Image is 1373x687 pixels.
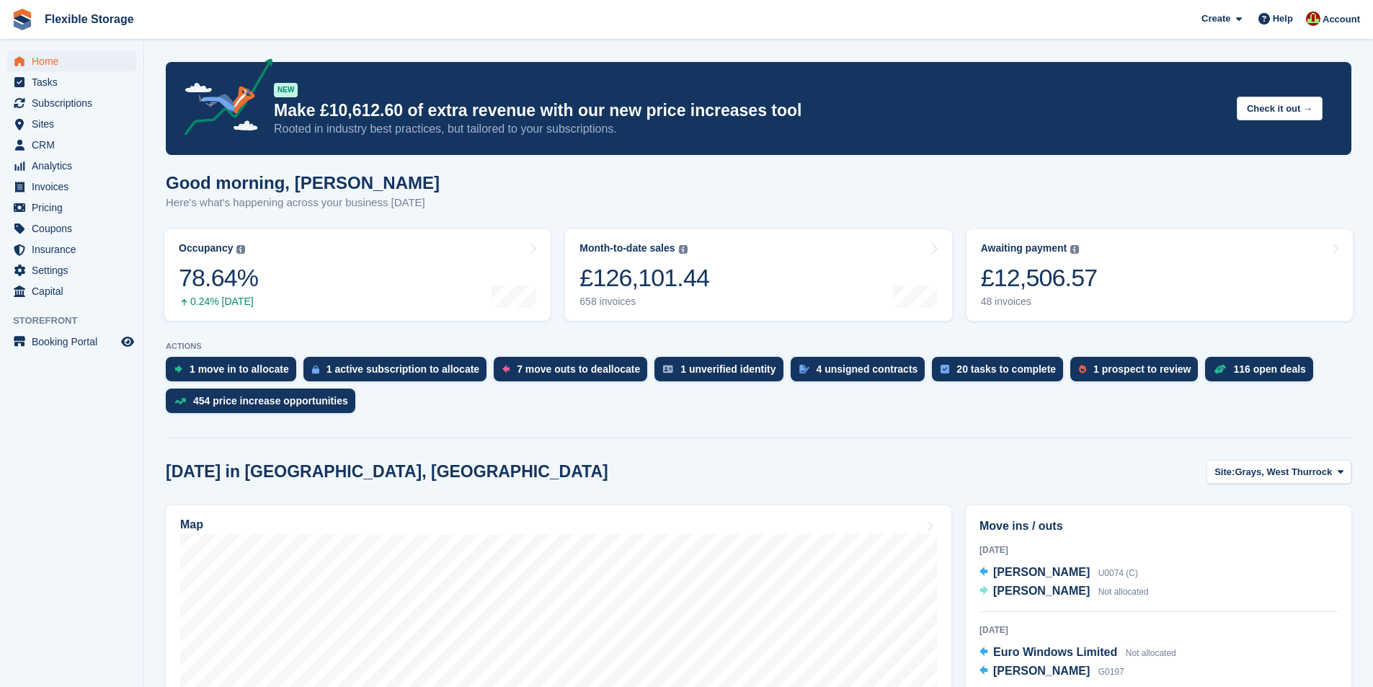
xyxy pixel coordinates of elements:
[1235,465,1332,479] span: Grays, West Thurrock
[7,281,136,301] a: menu
[164,229,551,321] a: Occupancy 78.64% 0.24% [DATE]
[993,646,1117,658] span: Euro Windows Limited
[932,357,1070,389] a: 20 tasks to complete
[179,242,233,254] div: Occupancy
[312,365,319,374] img: active_subscription_to_allocate_icon-d502201f5373d7db506a760aba3b589e785aa758c864c3986d89f69b8ff3...
[979,544,1338,557] div: [DATE]
[502,365,510,373] img: move_outs_to_deallocate_icon-f764333ba52eb49d3ac5e1228854f67142a1ed5810a6f6cc68b1a99e826820c5.svg
[166,195,440,211] p: Here's what's happening across your business [DATE]
[32,135,118,155] span: CRM
[32,281,118,301] span: Capital
[1201,12,1230,26] span: Create
[941,365,949,373] img: task-75834270c22a3079a89374b754ae025e5fb1db73e45f91037f5363f120a921f8.svg
[32,198,118,218] span: Pricing
[1306,12,1320,26] img: David Jones
[979,662,1124,681] a: [PERSON_NAME] G0197
[817,363,918,375] div: 4 unsigned contracts
[979,644,1176,662] a: Euro Windows Limited Not allocated
[32,218,118,239] span: Coupons
[236,245,245,254] img: icon-info-grey-7440780725fd019a000dd9b08b2336e03edf1995a4989e88bcd33f0948082b44.svg
[7,51,136,71] a: menu
[1214,364,1226,374] img: deal-1b604bf984904fb50ccaf53a9ad4b4a5d6e5aea283cecdc64d6e3604feb123c2.svg
[32,156,118,176] span: Analytics
[32,114,118,134] span: Sites
[166,342,1351,351] p: ACTIONS
[799,365,809,373] img: contract_signature_icon-13c848040528278c33f63329250d36e43548de30e8caae1d1a13099fd9432cc5.svg
[579,296,709,308] div: 658 invoices
[179,263,258,293] div: 78.64%
[180,518,203,531] h2: Map
[193,395,348,407] div: 454 price increase opportunities
[274,100,1225,121] p: Make £10,612.60 of extra revenue with our new price increases tool
[32,72,118,92] span: Tasks
[1273,12,1293,26] span: Help
[565,229,951,321] a: Month-to-date sales £126,101.44 658 invoices
[274,83,298,97] div: NEW
[1126,648,1176,658] span: Not allocated
[956,363,1056,375] div: 20 tasks to complete
[1214,465,1235,479] span: Site:
[174,365,182,373] img: move_ins_to_allocate_icon-fdf77a2bb77ea45bf5b3d319d69a93e2d87916cf1d5bf7949dd705db3b84f3ca.svg
[190,363,289,375] div: 1 move in to allocate
[32,260,118,280] span: Settings
[579,263,709,293] div: £126,101.44
[7,332,136,352] a: menu
[1098,667,1124,677] span: G0197
[7,114,136,134] a: menu
[1205,357,1320,389] a: 116 open deals
[979,564,1138,582] a: [PERSON_NAME] U0074 (C)
[981,242,1067,254] div: Awaiting payment
[303,357,494,389] a: 1 active subscription to allocate
[7,93,136,113] a: menu
[679,245,688,254] img: icon-info-grey-7440780725fd019a000dd9b08b2336e03edf1995a4989e88bcd33f0948082b44.svg
[7,218,136,239] a: menu
[1237,97,1323,120] button: Check it out →
[7,135,136,155] a: menu
[680,363,776,375] div: 1 unverified identity
[7,72,136,92] a: menu
[32,239,118,260] span: Insurance
[993,566,1090,578] span: [PERSON_NAME]
[981,263,1098,293] div: £12,506.57
[32,177,118,197] span: Invoices
[166,462,608,482] h2: [DATE] in [GEOGRAPHIC_DATA], [GEOGRAPHIC_DATA]
[274,121,1225,137] p: Rooted in industry best practices, but tailored to your subscriptions.
[979,624,1338,637] div: [DATE]
[7,260,136,280] a: menu
[1079,365,1086,373] img: prospect-51fa495bee0391a8d652442698ab0144808aea92771e9ea1ae160a38d050c398.svg
[13,314,143,328] span: Storefront
[119,333,136,350] a: Preview store
[579,242,675,254] div: Month-to-date sales
[174,398,186,404] img: price_increase_opportunities-93ffe204e8149a01c8c9dc8f82e8f89637d9d84a8eef4429ea346261dce0b2c0.svg
[7,177,136,197] a: menu
[1070,245,1079,254] img: icon-info-grey-7440780725fd019a000dd9b08b2336e03edf1995a4989e88bcd33f0948082b44.svg
[7,239,136,260] a: menu
[1098,587,1149,597] span: Not allocated
[1207,460,1351,484] button: Site: Grays, West Thurrock
[7,198,136,218] a: menu
[1323,12,1360,27] span: Account
[1098,568,1138,578] span: U0074 (C)
[39,7,140,31] a: Flexible Storage
[979,582,1149,601] a: [PERSON_NAME] Not allocated
[326,363,479,375] div: 1 active subscription to allocate
[166,357,303,389] a: 1 move in to allocate
[1070,357,1205,389] a: 1 prospect to review
[967,229,1353,321] a: Awaiting payment £12,506.57 48 invoices
[166,389,363,420] a: 454 price increase opportunities
[1093,363,1191,375] div: 1 prospect to review
[12,9,33,30] img: stora-icon-8386f47178a22dfd0bd8f6a31ec36ba5ce8667c1dd55bd0f319d3a0aa187defe.svg
[981,296,1098,308] div: 48 invoices
[663,365,673,373] img: verify_identity-adf6edd0f0f0b5bbfe63781bf79b02c33cf7c696d77639b501bdc392416b5a36.svg
[517,363,640,375] div: 7 move outs to deallocate
[791,357,933,389] a: 4 unsigned contracts
[1233,363,1305,375] div: 116 open deals
[32,51,118,71] span: Home
[166,173,440,192] h1: Good morning, [PERSON_NAME]
[172,58,273,141] img: price-adjustments-announcement-icon-8257ccfd72463d97f412b2fc003d46551f7dbcb40ab6d574587a9cd5c0d94...
[7,156,136,176] a: menu
[32,332,118,352] span: Booking Portal
[32,93,118,113] span: Subscriptions
[654,357,790,389] a: 1 unverified identity
[993,665,1090,677] span: [PERSON_NAME]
